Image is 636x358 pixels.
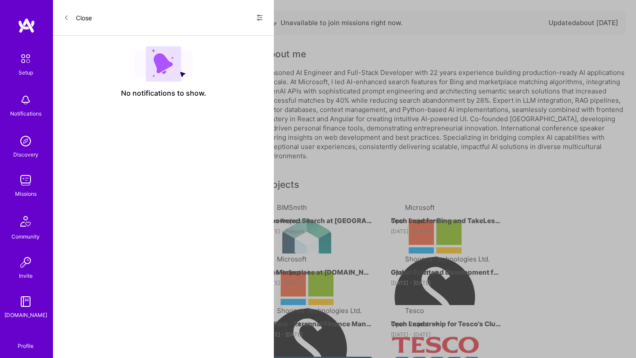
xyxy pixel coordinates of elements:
[15,332,37,350] a: Profile
[15,211,36,232] img: Community
[121,89,206,98] span: No notifications to show.
[17,172,34,189] img: teamwork
[11,232,40,241] div: Community
[15,189,37,198] div: Missions
[134,46,193,82] img: empty
[17,254,34,271] img: Invite
[4,310,47,320] div: [DOMAIN_NAME]
[10,109,42,118] div: Notifications
[17,293,34,310] img: guide book
[64,11,92,25] button: Close
[19,271,33,280] div: Invite
[17,132,34,150] img: discovery
[17,91,34,109] img: bell
[13,150,38,159] div: Discovery
[18,341,34,350] div: Profile
[16,49,35,68] img: setup
[18,18,35,34] img: logo
[19,68,33,77] div: Setup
